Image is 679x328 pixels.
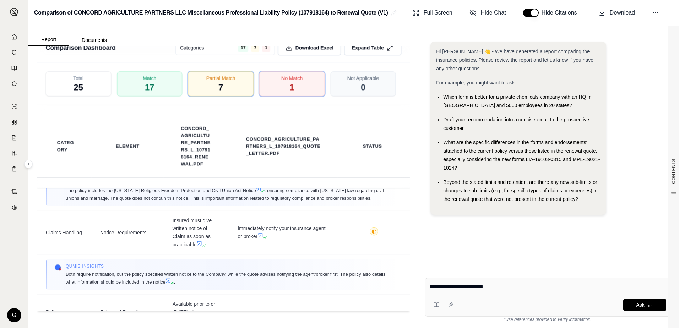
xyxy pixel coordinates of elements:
span: Notice Requirements [100,228,155,236]
span: Both require notification, but the policy specifies written notice to the Company, while the quot... [65,270,393,285]
th: Element [107,138,148,154]
span: Insured must give written notice of Claim as soon as practicable [172,216,221,248]
span: Categories [180,44,204,51]
span: Full Screen [424,9,452,17]
span: What are the specific differences in the 'forms and endorsements' attached to the current policy ... [443,140,600,171]
button: Download [596,6,638,20]
a: Custom Report [5,146,24,160]
a: Single Policy [5,99,24,114]
button: Download Excel [278,40,341,55]
img: Qumis [54,264,61,271]
span: Hi [PERSON_NAME] 👋 - We have generated a report comparing the insurance policies. Please review t... [436,49,593,71]
span: Match [143,75,156,82]
th: CONCORD_AGRICULTURE_PARTNERS_L_107918164_QUOTE_LETTER.pdf [238,131,329,161]
button: Hide Chat [467,6,509,20]
a: Legal Search Engine [5,200,24,214]
a: Chat [5,77,24,91]
button: Expand sidebar [24,160,33,168]
span: Policy Termination [46,308,83,324]
span: Expand Table [352,44,384,51]
span: Which form is better for a private chemicals company with an HQ in [GEOGRAPHIC_DATA] and 5000 emp... [443,94,591,108]
span: The policy includes the [US_STATE] Religious Freedom Protection and Civil Union Act Notice , ensu... [65,186,393,202]
span: 17 [145,82,154,93]
span: For example, you might want to ask: [436,80,516,86]
span: Draft your recommendation into a concise email to the prospective customer [443,117,589,131]
a: Home [5,30,24,44]
button: Documents [69,34,120,46]
span: 25 [74,82,83,93]
div: G [7,308,21,322]
span: Hide Citations [542,9,581,17]
span: Claims Handling [46,228,83,236]
span: Ask [636,302,644,308]
span: 1 [262,43,270,52]
th: CONCORD_AGRICULTURE_PARTNERS_L_107918164_RENEWAL.pdf [172,121,221,172]
span: No Match [281,75,303,82]
span: Extended Reporting Period (ERP) Availability [100,308,155,324]
span: 7 [251,43,259,52]
button: Report [28,34,69,46]
button: Categories1771 [175,40,275,55]
a: Prompt Library [5,61,24,75]
span: 0 [361,82,365,93]
th: Status [354,138,391,154]
a: Claim Coverage [5,131,24,145]
span: 1 [289,82,294,93]
span: Not Applicable [347,75,379,82]
span: Total [73,75,84,82]
span: Immediately notify your insurance agent or broker [238,224,329,240]
span: Hide Chat [481,9,506,17]
button: ◐ [370,227,378,238]
a: Policy Comparisons [5,115,24,129]
a: Contract Analysis [5,185,24,199]
button: Expand Table [344,40,402,55]
span: CONTENTS [671,159,677,184]
div: *Use references provided to verify information. [425,317,670,322]
span: 7 [218,82,223,93]
th: Category [48,135,83,158]
span: Beyond the stated limits and retention, are there any new sub-limits or changes to sub-limits (e.... [443,179,597,202]
span: Partial Match [206,75,235,82]
button: Expand sidebar [7,5,21,19]
a: Coverage Table [5,162,24,176]
span: Download [610,9,635,17]
span: ◐ [371,228,376,234]
img: Expand sidebar [10,8,18,16]
h3: Comparison Dashboard [46,41,116,54]
h2: Comparison of CONCORD AGRICULTURE PARTNERS LLC Miscellaneous Professional Liability Policy (10791... [34,6,388,19]
a: Documents Vault [5,45,24,60]
button: Full Screen [409,6,455,20]
span: Download Excel [295,44,333,51]
span: 17 [238,43,248,52]
span: Qumis INSIGHTS [65,263,393,269]
button: Ask [623,299,666,311]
